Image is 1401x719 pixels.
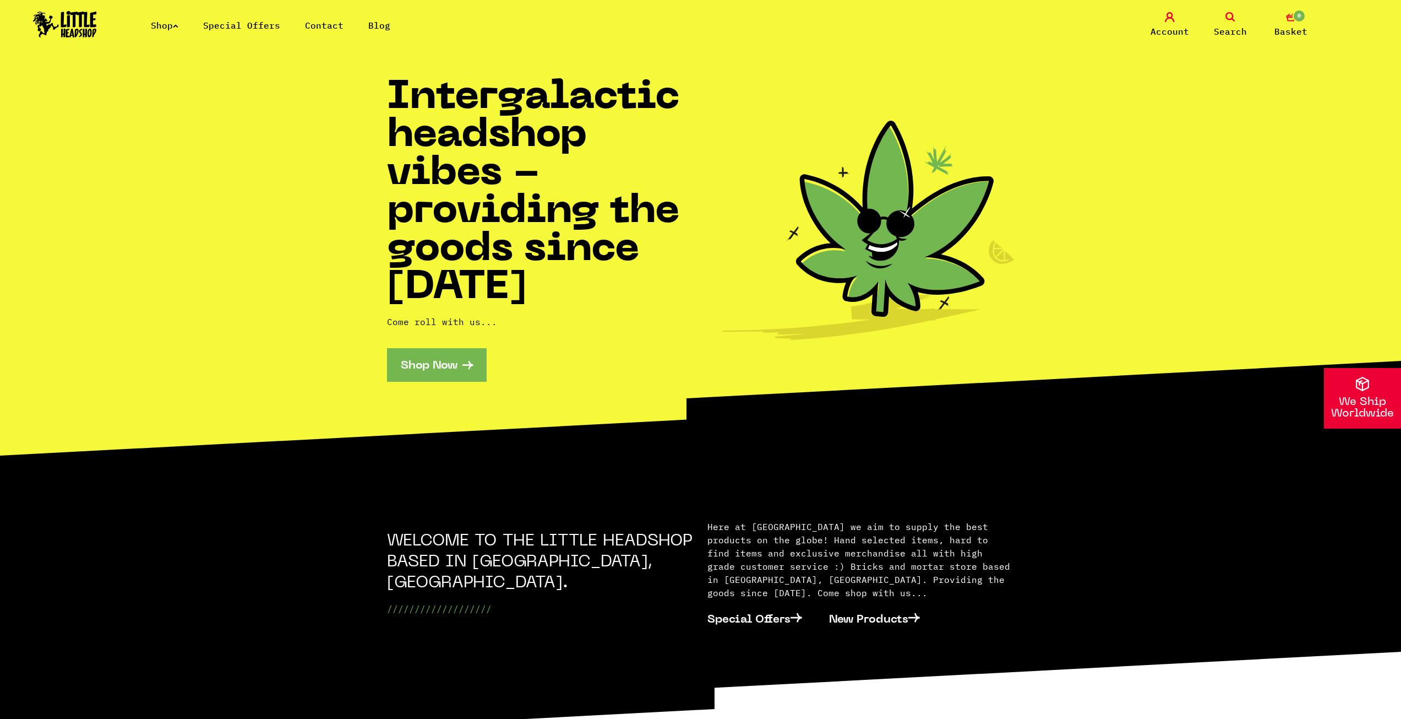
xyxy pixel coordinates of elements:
[305,20,344,31] a: Contact
[707,602,816,635] a: Special Offers
[1151,25,1189,38] span: Account
[387,315,701,328] p: Come roll with us...
[1274,25,1307,38] span: Basket
[387,79,701,307] h1: Intergalactic headshop vibes - providing the goods since [DATE]
[33,11,97,37] img: Little Head Shop Logo
[1203,12,1258,38] a: Search
[707,520,1015,599] p: Here at [GEOGRAPHIC_DATA] we aim to supply the best products on the globe! Hand selected items, h...
[1263,12,1318,38] a: 0 Basket
[151,20,178,31] a: Shop
[829,602,934,635] a: New Products
[387,531,694,594] h2: WELCOME TO THE LITTLE HEADSHOP BASED IN [GEOGRAPHIC_DATA], [GEOGRAPHIC_DATA].
[203,20,280,31] a: Special Offers
[387,348,487,382] a: Shop Now
[1324,397,1401,420] p: We Ship Worldwide
[387,602,694,615] p: ///////////////////
[1293,9,1306,23] span: 0
[1214,25,1247,38] span: Search
[368,20,390,31] a: Blog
